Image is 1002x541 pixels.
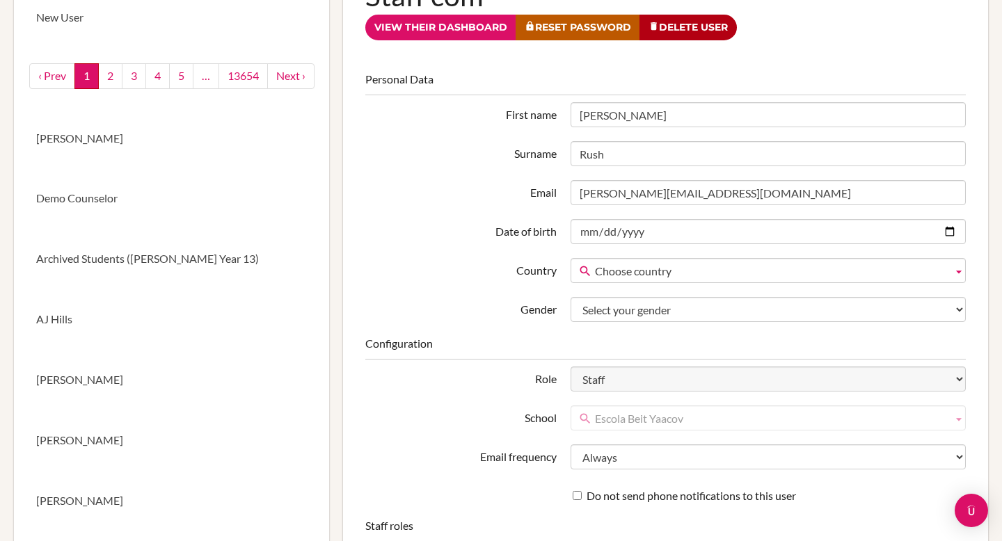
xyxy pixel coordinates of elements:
legend: Personal Data [365,72,966,95]
label: First name [358,102,563,123]
span: Choose country [595,259,947,284]
a: [PERSON_NAME] [14,471,329,531]
a: 3 [122,63,146,89]
a: … [193,63,219,89]
label: Country [358,258,563,279]
a: next [267,63,315,89]
a: Reset Password [516,15,640,40]
label: Date of birth [358,219,563,240]
a: Archived Students ([PERSON_NAME] Year 13) [14,229,329,289]
a: Demo Counselor [14,168,329,229]
label: Gender [358,297,563,318]
label: Email frequency [358,444,563,465]
label: School [358,405,563,426]
a: [PERSON_NAME] [14,350,329,410]
span: Escola Beit Yaacov [595,406,947,431]
div: Open Intercom Messenger [955,494,988,527]
label: Do not send phone notifications to this user [573,488,796,504]
a: View their dashboard [365,15,516,40]
a: 1 [74,63,99,89]
label: Email [358,180,563,201]
legend: Configuration [365,336,966,360]
a: ‹ Prev [29,63,75,89]
a: AJ Hills [14,289,329,350]
a: [PERSON_NAME] [14,108,329,169]
label: Surname [358,141,563,162]
a: 5 [169,63,193,89]
a: 4 [145,63,170,89]
label: Role [358,366,563,387]
a: 13654 [218,63,268,89]
a: [PERSON_NAME] [14,410,329,471]
a: Delete User [639,15,737,40]
input: Do not send phone notifications to this user [573,491,582,500]
a: 2 [98,63,122,89]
